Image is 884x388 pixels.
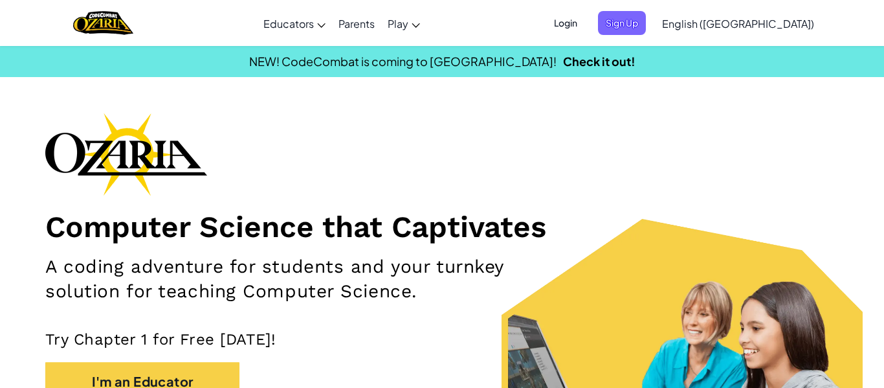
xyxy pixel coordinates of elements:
a: Play [381,6,426,41]
span: NEW! CodeCombat is coming to [GEOGRAPHIC_DATA]! [249,54,557,69]
p: Try Chapter 1 for Free [DATE]! [45,330,839,349]
a: Parents [332,6,381,41]
img: Ozaria branding logo [45,113,207,196]
span: Play [388,17,408,30]
a: Ozaria by CodeCombat logo [73,10,133,36]
button: Login [546,11,585,35]
a: English ([GEOGRAPHIC_DATA]) [656,6,821,41]
a: Check it out! [563,54,635,69]
h1: Computer Science that Captivates [45,209,839,245]
span: Educators [263,17,314,30]
span: English ([GEOGRAPHIC_DATA]) [662,17,814,30]
button: Sign Up [598,11,646,35]
h2: A coding adventure for students and your turnkey solution for teaching Computer Science. [45,255,577,304]
img: Home [73,10,133,36]
a: Educators [257,6,332,41]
